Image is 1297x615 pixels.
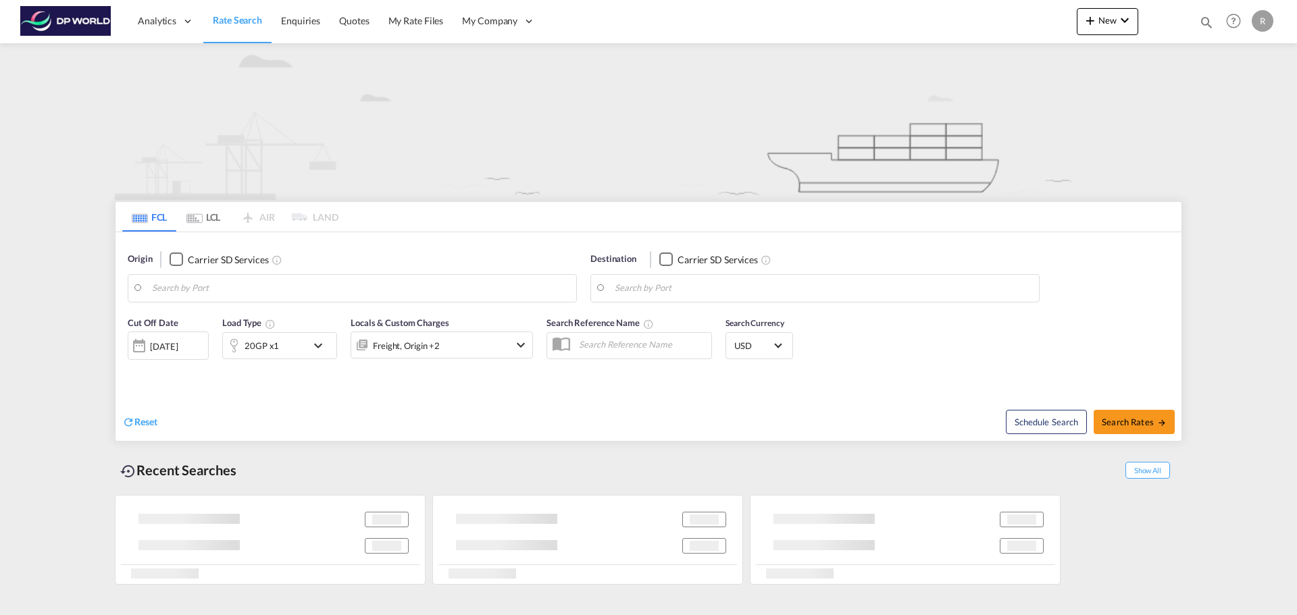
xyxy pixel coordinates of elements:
[572,334,711,354] input: Search Reference Name
[726,318,784,328] span: Search Currency
[678,253,758,267] div: Carrier SD Services
[20,6,111,36] img: c08ca190194411f088ed0f3ba295208c.png
[513,337,529,353] md-icon: icon-chevron-down
[590,252,636,266] span: Destination
[170,252,268,267] md-checkbox: Checkbox No Ink
[245,336,279,355] div: 20GP x1
[1102,417,1167,427] span: Search Rates
[128,358,138,377] md-datepicker: Select
[1117,12,1133,28] md-icon: icon-chevron-down
[122,202,176,232] md-tab-item: FCL
[122,415,157,430] div: icon-refreshReset
[1199,15,1214,30] md-icon: icon-magnify
[116,232,1181,441] div: Origin Checkbox No InkUnchecked: Search for CY (Container Yard) services for all selected carrier...
[733,336,786,355] md-select: Select Currency: $ USDUnited States Dollar
[272,255,282,265] md-icon: Unchecked: Search for CY (Container Yard) services for all selected carriers.Checked : Search for...
[128,331,209,360] div: [DATE]
[265,319,276,329] md-icon: Select multiple loads to view rates
[128,252,152,266] span: Origin
[138,14,176,28] span: Analytics
[761,255,771,265] md-icon: Unchecked: Search for CY (Container Yard) services for all selected carriers.Checked : Search for...
[1222,9,1245,32] span: Help
[659,252,758,267] md-checkbox: Checkbox No Ink
[176,202,230,232] md-tab-item: LCL
[1077,8,1138,35] button: icon-plus 400-fgNewicon-chevron-down
[310,338,333,354] md-icon: icon-chevron-down
[351,331,533,358] div: Freight Origin Destination Dock Stuffingicon-chevron-down
[213,14,262,26] span: Rate Search
[150,340,178,352] div: [DATE]
[122,416,134,428] md-icon: icon-refresh
[388,15,444,26] span: My Rate Files
[222,332,337,359] div: 20GP x1icon-chevron-down
[351,317,449,328] span: Locals & Custom Charges
[462,14,517,28] span: My Company
[339,15,369,26] span: Quotes
[188,253,268,267] div: Carrier SD Services
[1094,410,1175,434] button: Search Ratesicon-arrow-right
[373,336,440,355] div: Freight Origin Destination Dock Stuffing
[615,278,1032,298] input: Search by Port
[222,317,276,328] span: Load Type
[1199,15,1214,35] div: icon-magnify
[128,317,178,328] span: Cut Off Date
[643,319,654,329] md-icon: Your search will be saved by the below given name
[734,340,772,352] span: USD
[1006,410,1087,434] button: Note: By default Schedule search will only considerorigin ports, destination ports and cut off da...
[115,43,1182,200] img: new-FCL.png
[1157,418,1167,427] md-icon: icon-arrow-right
[1082,12,1098,28] md-icon: icon-plus 400-fg
[134,416,157,427] span: Reset
[1125,462,1170,479] span: Show All
[152,278,569,298] input: Search by Port
[120,463,136,479] md-icon: icon-backup-restore
[122,202,338,232] md-pagination-wrapper: Use the left and right arrow keys to navigate between tabs
[1252,10,1273,32] div: R
[1222,9,1252,34] div: Help
[281,15,320,26] span: Enquiries
[1082,15,1133,26] span: New
[546,317,654,328] span: Search Reference Name
[115,455,242,485] div: Recent Searches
